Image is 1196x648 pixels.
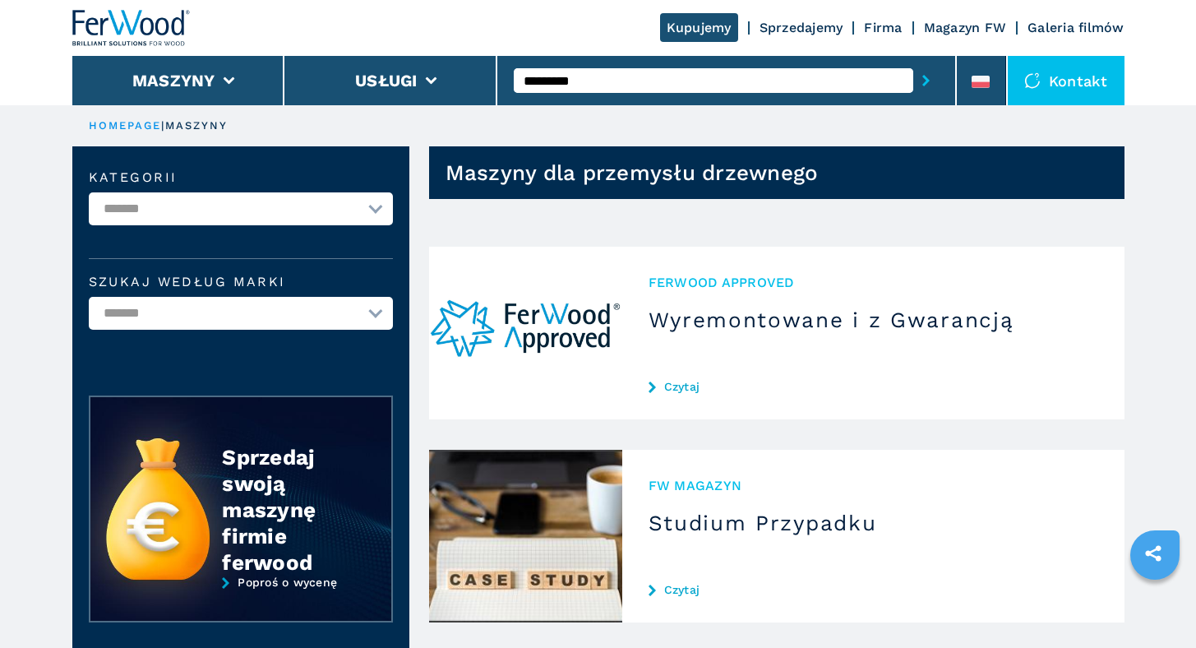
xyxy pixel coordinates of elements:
a: Sprzedajemy [760,20,843,35]
img: Studium Przypadku [429,450,622,623]
a: HOMEPAGE [89,119,162,132]
button: Maszyny [132,71,215,90]
a: Firma [864,20,902,35]
a: Kupujemy [660,13,738,42]
span: | [161,119,164,132]
div: Kontakt [1008,56,1124,105]
img: Wyremontowane i z Gwarancją [429,247,622,419]
button: Usługi [355,71,418,90]
label: kategorii [89,171,393,184]
img: Ferwood [72,10,191,46]
a: Magazyn FW [924,20,1007,35]
span: FW MAGAZYN [649,476,1098,495]
h3: Studium Przypadku [649,510,1098,536]
a: Czytaj [649,380,1098,393]
a: Czytaj [649,583,1098,596]
h3: Wyremontowane i z Gwarancją [649,307,1098,333]
h1: Maszyny dla przemysłu drzewnego [446,160,819,186]
a: sharethis [1133,533,1174,574]
div: Sprzedaj swoją maszynę firmie ferwood [222,444,358,576]
a: Poproś o wycenę [89,576,393,635]
p: maszyny [165,118,229,133]
span: Ferwood Approved [649,273,1098,292]
img: Kontakt [1024,72,1041,89]
label: Szukaj według marki [89,275,393,289]
button: submit-button [913,62,939,100]
a: Galeria filmów [1027,20,1124,35]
